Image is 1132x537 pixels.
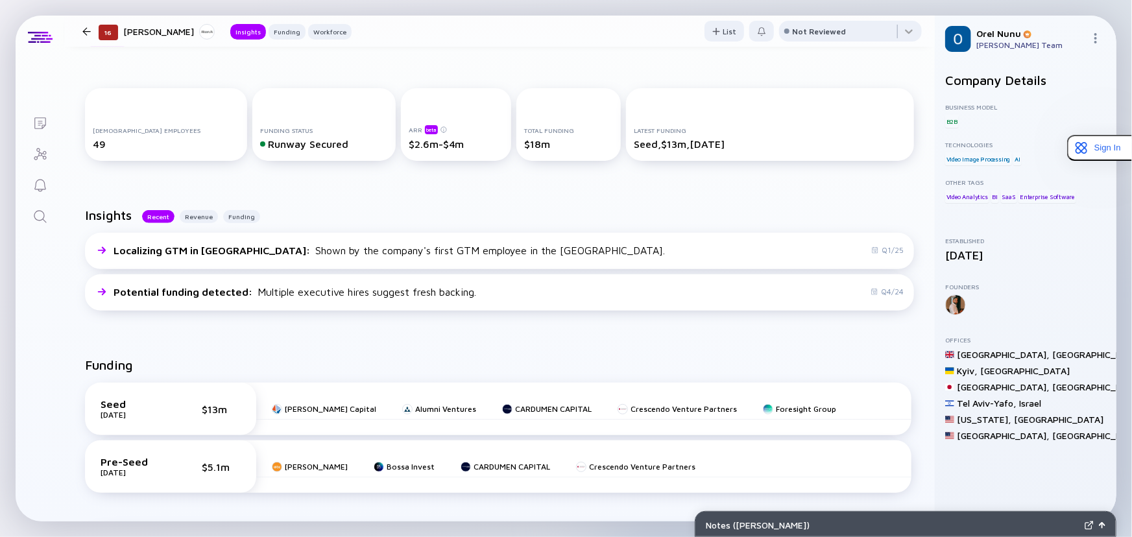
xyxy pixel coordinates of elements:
[85,208,132,222] h2: Insights
[16,106,64,137] a: Lists
[945,366,954,376] img: Ukraine Flag
[272,404,376,414] a: [PERSON_NAME] Capital
[16,169,64,200] a: Reminders
[957,398,1017,409] div: Tel Aviv-Yafo ,
[945,283,1106,291] div: Founders
[269,24,306,40] button: Funding
[945,415,954,424] img: United States Flag
[945,350,954,359] img: United Kingdom Flag
[634,138,906,150] div: Seed, $13m, [DATE]
[957,430,1050,441] div: [GEOGRAPHIC_DATA] ,
[945,190,989,203] div: Video Analytics
[1013,152,1022,165] div: AI
[93,138,239,150] div: 49
[776,404,836,414] div: Foresight Group
[461,462,550,471] a: CARDUMEN CAPITAL
[524,126,613,134] div: Total Funding
[99,25,118,40] div: 16
[945,178,1106,186] div: Other Tags
[202,403,241,415] div: $13m
[308,24,352,40] button: Workforce
[409,138,503,150] div: $2.6m-$4m
[957,349,1050,360] div: [GEOGRAPHIC_DATA] ,
[387,462,435,471] div: Bossa Invest
[945,248,1106,262] div: [DATE]
[957,414,1011,425] div: [US_STATE] ,
[101,398,165,410] div: Seed
[230,24,266,40] button: Insights
[85,31,130,47] button: Insights
[114,286,255,298] span: Potential funding detected :
[16,200,64,231] a: Search
[1001,190,1017,203] div: SaaS
[142,210,175,223] button: Recent
[515,404,592,414] div: CARDUMEN CAPITAL
[576,462,695,471] a: Crescendo Venture Partners
[409,125,503,134] div: ARR
[945,399,954,408] img: Israel Flag
[308,25,352,38] div: Workforce
[945,237,1106,245] div: Established
[101,410,165,420] div: [DATE]
[991,190,1000,203] div: BI
[272,462,348,471] a: [PERSON_NAME]
[980,365,1070,376] div: [GEOGRAPHIC_DATA]
[1014,414,1103,425] div: [GEOGRAPHIC_DATA]
[114,286,476,298] div: Multiple executive hires suggest fresh backing.
[976,28,1085,39] div: Orel Nunu
[871,287,904,296] div: Q4/24
[945,383,954,392] img: Japan Flag
[223,210,260,223] button: Funding
[945,336,1106,344] div: Offices
[474,462,550,471] div: CARDUMEN CAPITAL
[976,40,1085,50] div: [PERSON_NAME] Team
[101,468,165,477] div: [DATE]
[374,462,435,471] a: Bossa Invest
[945,152,1012,165] div: Video Image Processing
[285,404,376,414] div: [PERSON_NAME] Capital
[871,245,904,255] div: Q1/25
[114,245,665,256] div: Shown by the company's first GTM employee in the [GEOGRAPHIC_DATA].
[1090,33,1101,43] img: Menu
[524,138,613,150] div: $18m
[1099,522,1105,529] img: Open Notes
[634,126,906,134] div: Latest Funding
[425,125,438,134] div: beta
[945,141,1106,149] div: Technologies
[132,31,176,47] button: Funding
[1019,398,1041,409] div: Israel
[114,245,313,256] span: Localizing GTM in [GEOGRAPHIC_DATA] :
[402,404,476,414] a: Alumni Ventures
[85,357,133,372] h2: Funding
[945,73,1106,88] h2: Company Details
[945,103,1106,111] div: Business Model
[945,26,971,52] img: Orel Profile Picture
[202,461,241,473] div: $5.1m
[957,381,1050,392] div: [GEOGRAPHIC_DATA] ,
[180,210,218,223] div: Revenue
[93,126,239,134] div: [DEMOGRAPHIC_DATA] Employees
[415,404,476,414] div: Alumni Ventures
[260,138,387,150] div: Runway Secured
[631,404,737,414] div: Crescendo Venture Partners
[230,25,266,38] div: Insights
[502,404,592,414] a: CARDUMEN CAPITAL
[706,519,1079,531] div: Notes ( [PERSON_NAME] )
[589,462,695,471] div: Crescendo Venture Partners
[763,404,836,414] a: Foresight Group
[269,25,306,38] div: Funding
[260,126,387,134] div: Funding Status
[704,21,744,42] button: List
[1018,190,1076,203] div: Enterprise Software
[16,137,64,169] a: Investor Map
[618,404,737,414] a: Crescendo Venture Partners
[285,462,348,471] div: [PERSON_NAME]
[945,431,954,440] img: United States Flag
[957,365,978,376] div: Kyiv ,
[101,456,165,468] div: Pre-Seed
[945,115,959,128] div: B2B
[123,23,215,40] div: [PERSON_NAME]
